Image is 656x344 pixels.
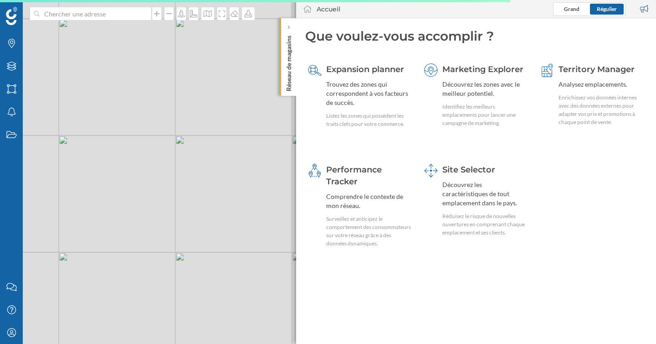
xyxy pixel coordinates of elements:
[326,64,404,74] span: Expansion planner
[442,64,523,74] span: Marketing Explorer
[442,165,495,175] span: Site Selector
[559,80,644,89] div: Analysez emplacements.
[559,94,644,126] div: Enrichissez vos données internes avec des données externes pour adapter vos prix et promotions à ...
[540,63,554,77] img: territory-manager.svg
[564,5,579,12] span: Grand
[308,164,322,177] img: monitoring-360.svg
[305,27,647,45] div: Que voulez-vous accomplir ?
[424,63,438,77] img: explorer.svg
[326,165,382,187] span: Performance Tracker
[317,5,340,14] div: Accueil
[442,212,528,237] div: Réduisez le risque de nouvelles ouvertures en comprenant chaque emplacement et ses clients.
[559,64,635,74] span: Territory Manager
[308,63,322,77] img: search-areas.svg
[326,192,412,210] div: Comprendre le contexte de mon réseau.
[442,180,528,208] div: Découvrez les caractéristiques de tout emplacement dans le pays.
[284,32,293,91] p: Réseau de magasins
[442,80,528,98] div: Découvrez les zones avec le meilleur potentiel.
[326,80,412,107] div: Trouvez des zones qui correspondent à vos facteurs de succès.
[442,103,528,127] div: Identifiez les meilleurs emplacements pour lancer une campagne de marketing.
[326,215,412,248] div: Surveillez et anticipez le comportement des consommateurs sur votre réseau grâce à des données dy...
[597,5,617,12] span: Régulier
[326,112,412,128] div: Listez les zones qui possèdent les traits clefs pour votre commerce.
[424,164,438,177] img: dashboards-manager.svg
[6,7,17,25] img: Logo Geoblink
